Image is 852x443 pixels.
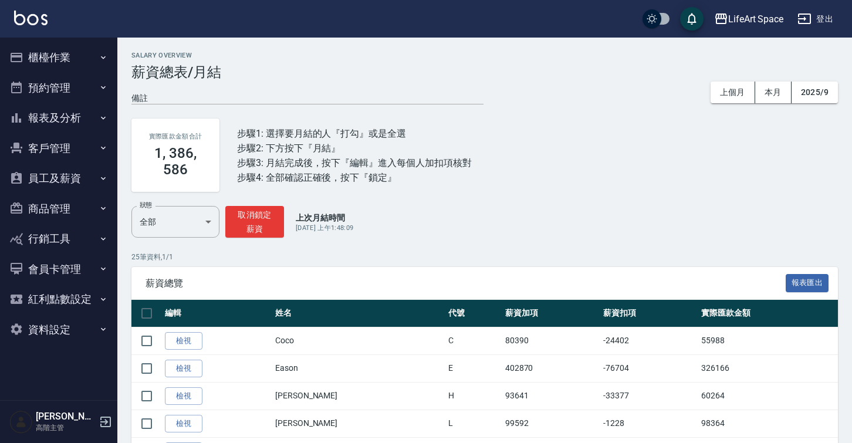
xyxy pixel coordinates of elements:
[502,300,600,327] th: 薪資加項
[698,382,838,410] td: 60264
[786,274,829,292] button: 報表匯出
[5,133,113,164] button: 客戶管理
[5,73,113,103] button: 預約管理
[502,410,600,437] td: 99592
[36,411,96,422] h5: [PERSON_NAME]
[14,11,48,25] img: Logo
[237,155,472,170] div: 步驟3: 月結完成後，按下『編輯』進入每個人加扣項核對
[165,387,202,405] a: 檢視
[237,126,472,141] div: 步驟1: 選擇要月結的人『打勾』或是全選
[698,300,838,327] th: 實際匯款金額
[272,327,446,354] td: Coco
[792,82,838,103] button: 2025/9
[728,12,783,26] div: LifeArt Space
[162,300,272,327] th: 編輯
[5,163,113,194] button: 員工及薪資
[237,141,472,155] div: 步驟2: 下方按下『月結』
[131,52,838,59] h2: Salary Overview
[711,82,755,103] button: 上個月
[131,64,838,80] h3: 薪資總表/月結
[698,327,838,354] td: 55988
[445,300,502,327] th: 代號
[5,254,113,285] button: 會員卡管理
[131,252,838,262] p: 25 筆資料, 1 / 1
[5,103,113,133] button: 報表及分析
[5,284,113,315] button: 紅利點數設定
[9,410,33,434] img: Person
[600,382,698,410] td: -33377
[272,300,446,327] th: 姓名
[5,315,113,345] button: 資料設定
[709,7,788,31] button: LifeArt Space
[445,327,502,354] td: C
[698,410,838,437] td: 98364
[165,332,202,350] a: 檢視
[5,194,113,224] button: 商品管理
[165,360,202,378] a: 檢視
[445,410,502,437] td: L
[502,382,600,410] td: 93641
[237,170,472,185] div: 步驟4: 全部確認正確後，按下『鎖定』
[600,354,698,382] td: -76704
[165,415,202,433] a: 檢視
[445,382,502,410] td: H
[445,354,502,382] td: E
[786,277,829,288] a: 報表匯出
[140,201,152,209] label: 狀態
[5,224,113,254] button: 行銷工具
[146,145,205,178] h3: 1, 386, 586
[698,354,838,382] td: 326166
[36,422,96,433] p: 高階主管
[146,278,786,289] span: 薪資總覽
[502,327,600,354] td: 80390
[5,42,113,73] button: 櫃檯作業
[600,327,698,354] td: -24402
[600,300,698,327] th: 薪資扣項
[296,212,353,224] p: 上次月結時間
[502,354,600,382] td: 402870
[131,206,219,238] div: 全部
[225,206,284,238] button: 取消鎖定薪資
[793,8,838,30] button: 登出
[272,410,446,437] td: [PERSON_NAME]
[146,133,205,140] h2: 實際匯款金額合計
[272,354,446,382] td: Eason
[272,382,446,410] td: [PERSON_NAME]
[755,82,792,103] button: 本月
[680,7,704,31] button: save
[296,224,353,232] span: [DATE] 上午1:48:09
[600,410,698,437] td: -1228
